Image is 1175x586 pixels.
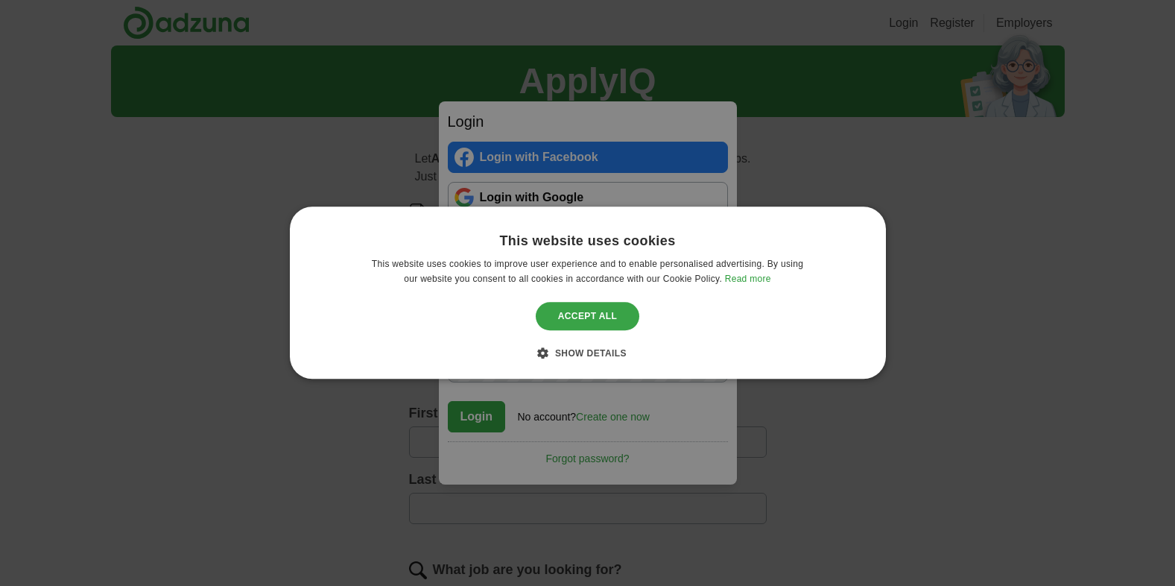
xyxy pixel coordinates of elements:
[555,349,627,359] span: Show details
[548,346,627,361] div: Show details
[725,274,771,285] a: Read more, opens a new window
[290,207,886,379] div: Cookie consent dialog
[536,302,640,330] div: Accept all
[499,233,675,250] div: This website uses cookies
[372,259,803,285] span: This website uses cookies to improve user experience and to enable personalised advertising. By u...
